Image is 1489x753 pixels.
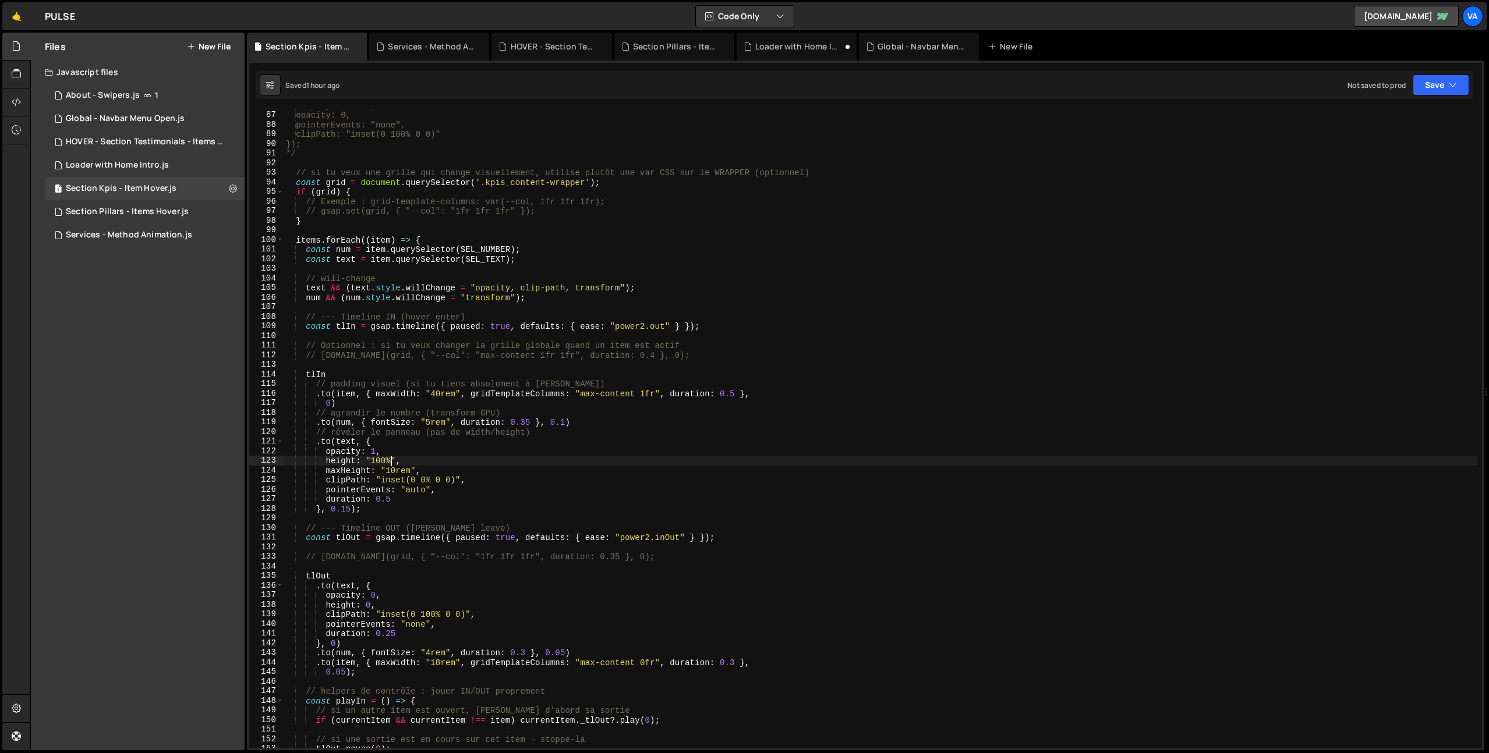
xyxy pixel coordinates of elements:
[249,494,284,504] div: 127
[66,230,192,240] div: Services - Method Animation.js
[249,724,284,734] div: 151
[249,658,284,667] div: 144
[66,207,189,217] div: Section Pillars - Items Hover.js
[45,154,245,177] div: 16253/45227.js
[306,80,340,90] div: 1 hour ago
[249,667,284,677] div: 145
[249,456,284,466] div: 123
[249,283,284,293] div: 105
[249,532,284,542] div: 131
[249,609,284,619] div: 139
[45,40,66,53] h2: Files
[45,223,245,247] div: Services - Method Animation.js
[249,370,284,379] div: 114
[249,513,284,523] div: 129
[878,41,965,52] div: Global - Navbar Menu Open.js
[66,183,176,194] div: Section Kpis - Item Hover.js
[755,41,843,52] div: Loader with Home Intro.js
[45,107,245,130] div: 16253/44426.js
[249,331,284,341] div: 110
[249,187,284,197] div: 95
[249,427,284,437] div: 120
[249,436,284,446] div: 121
[266,41,353,52] div: Section Kpis - Item Hover.js
[249,158,284,168] div: 92
[249,562,284,571] div: 134
[249,168,284,177] div: 93
[249,628,284,638] div: 141
[249,686,284,696] div: 147
[249,408,284,418] div: 118
[55,185,62,194] span: 1
[249,446,284,456] div: 122
[45,130,249,154] div: HOVER - Section Testimonials - Items Hover.js
[249,340,284,350] div: 111
[249,715,284,725] div: 150
[511,41,598,52] div: HOVER - Section Testimonials - Items Hover.js
[249,244,284,254] div: 101
[249,696,284,706] div: 148
[249,302,284,312] div: 107
[249,235,284,245] div: 100
[249,110,284,120] div: 87
[249,216,284,226] div: 98
[249,466,284,475] div: 124
[249,638,284,648] div: 142
[45,177,245,200] div: 16253/44485.js
[249,197,284,207] div: 96
[249,571,284,581] div: 135
[633,41,720,52] div: Section Pillars - Items Hover.js
[249,139,284,149] div: 90
[1413,74,1469,95] button: Save
[187,42,231,51] button: New File
[249,293,284,303] div: 106
[249,321,284,331] div: 109
[249,677,284,687] div: 146
[249,581,284,591] div: 136
[249,590,284,600] div: 137
[249,206,284,216] div: 97
[249,648,284,658] div: 143
[1462,6,1483,27] a: Va
[31,61,245,84] div: Javascript files
[249,379,284,389] div: 115
[249,225,284,235] div: 99
[2,2,31,30] a: 🤙
[45,200,245,223] div: 16253/44429.js
[285,80,339,90] div: Saved
[45,9,75,23] div: PULSE
[45,84,245,107] div: 16253/43838.js
[249,552,284,562] div: 133
[249,254,284,264] div: 102
[249,734,284,744] div: 152
[249,148,284,158] div: 91
[249,389,284,399] div: 116
[249,398,284,408] div: 117
[1347,80,1406,90] div: Not saved to prod
[249,264,284,274] div: 103
[249,705,284,715] div: 149
[249,129,284,139] div: 89
[388,41,475,52] div: Services - Method Animation.js
[249,350,284,360] div: 112
[249,485,284,495] div: 126
[249,504,284,514] div: 128
[249,417,284,427] div: 119
[249,274,284,283] div: 104
[249,542,284,552] div: 132
[66,137,227,147] div: HOVER - Section Testimonials - Items Hover.js
[988,41,1037,52] div: New File
[249,120,284,130] div: 88
[1354,6,1459,27] a: [DOMAIN_NAME]
[66,90,140,101] div: About - Swipers.js
[249,475,284,485] div: 125
[249,177,284,187] div: 94
[66,113,185,124] div: Global - Navbar Menu Open.js
[155,91,158,100] span: 1
[249,600,284,610] div: 138
[249,523,284,533] div: 130
[249,619,284,629] div: 140
[696,6,794,27] button: Code Only
[66,160,169,171] div: Loader with Home Intro.js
